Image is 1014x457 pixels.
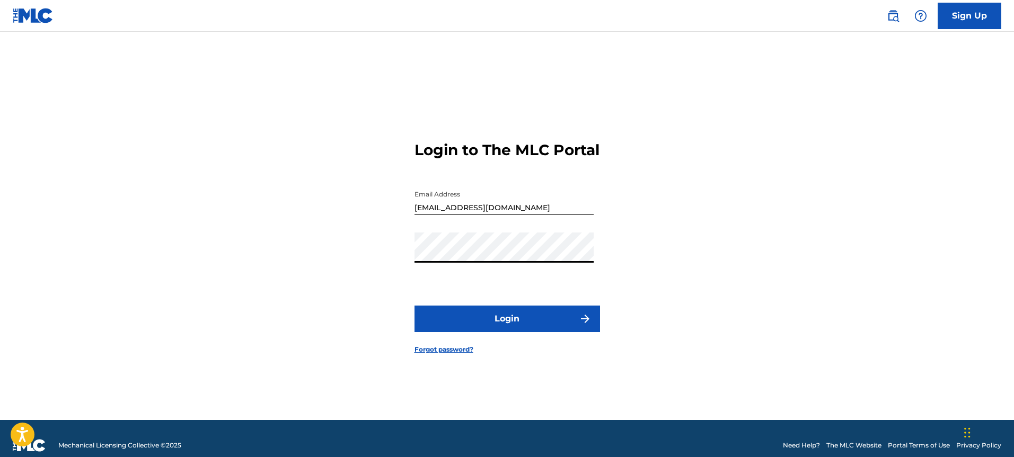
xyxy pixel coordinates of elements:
iframe: Chat Widget [961,406,1014,457]
span: Mechanical Licensing Collective © 2025 [58,441,181,450]
div: Widget de chat [961,406,1014,457]
a: Portal Terms of Use [888,441,950,450]
img: f7272a7cc735f4ea7f67.svg [579,312,592,325]
a: Public Search [883,5,904,26]
img: search [887,10,900,22]
a: The MLC Website [826,441,881,450]
img: logo [13,439,46,452]
a: Privacy Policy [956,441,1001,450]
a: Sign Up [938,3,1001,29]
img: MLC Logo [13,8,54,23]
div: Help [910,5,931,26]
div: Arrastrar [964,417,971,449]
a: Forgot password? [415,345,473,354]
button: Login [415,306,600,332]
a: Need Help? [783,441,820,450]
img: help [914,10,927,22]
h3: Login to The MLC Portal [415,141,599,159]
